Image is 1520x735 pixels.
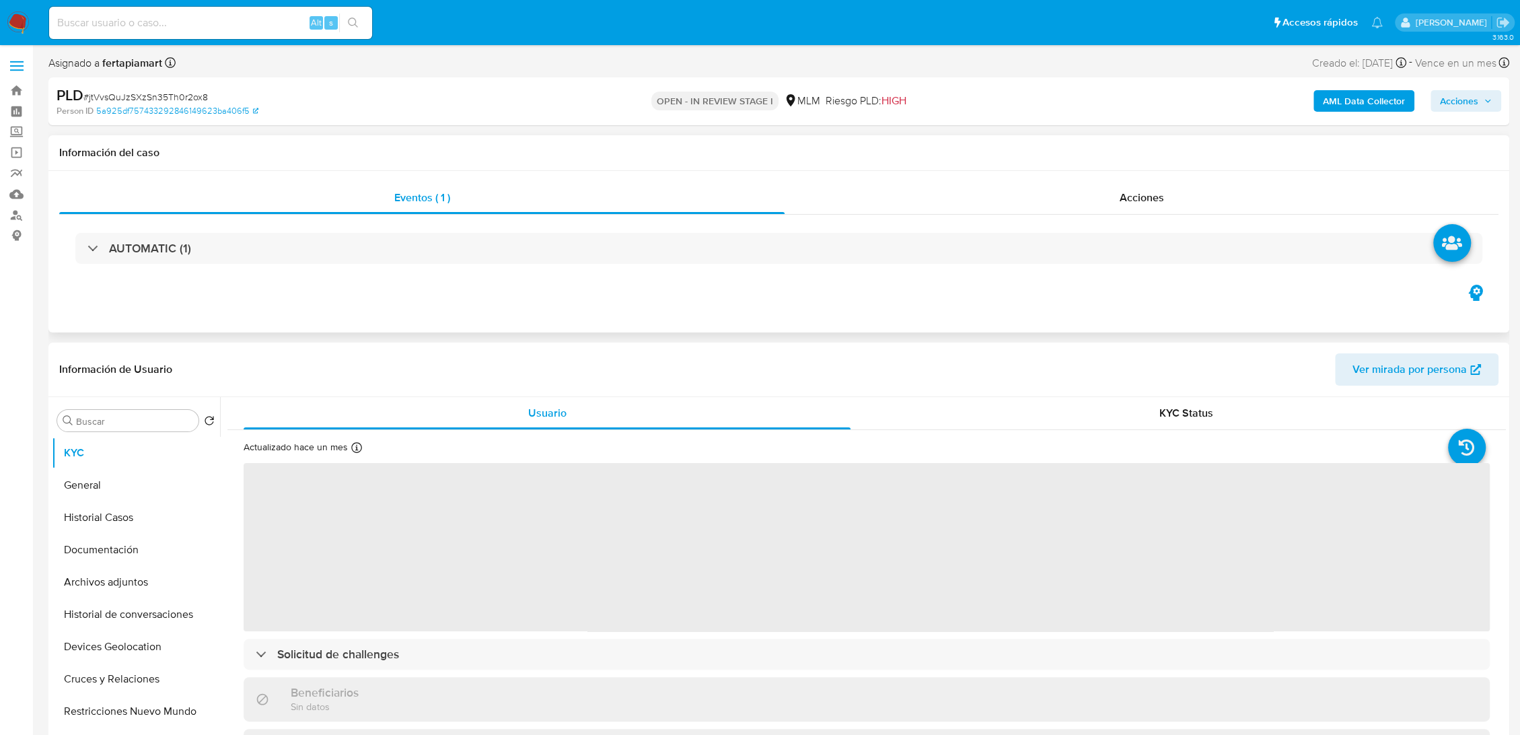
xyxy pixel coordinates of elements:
button: Devices Geolocation [52,631,220,663]
b: AML Data Collector [1323,90,1405,112]
span: Acciones [1440,90,1478,112]
span: Riesgo PLD: [826,94,906,108]
div: Creado el: [DATE] [1312,54,1406,72]
div: BeneficiariosSin datos [244,677,1490,721]
span: HIGH [881,93,906,108]
b: fertapiamart [100,55,162,71]
button: Restricciones Nuevo Mundo [52,695,220,728]
h1: Información de Usuario [59,363,172,376]
b: PLD [57,84,83,106]
button: Historial Casos [52,501,220,534]
span: # jtVvsQuJzSXzSn35Th0r2ox8 [83,90,208,104]
input: Buscar usuario o caso... [49,14,372,32]
a: 5a925df757433292846149623ba406f5 [96,105,258,117]
h1: Información del caso [59,146,1498,160]
span: Eventos ( 1 ) [394,190,450,205]
button: General [52,469,220,501]
h3: Beneficiarios [291,685,359,700]
b: Person ID [57,105,94,117]
span: Usuario [528,405,567,421]
p: Actualizado hace un mes [244,441,348,454]
button: Cruces y Relaciones [52,663,220,695]
button: Volver al orden por defecto [204,415,215,430]
div: AUTOMATIC (1) [75,233,1482,264]
button: Historial de conversaciones [52,598,220,631]
button: KYC [52,437,220,469]
p: Sin datos [291,700,359,713]
span: Acciones [1120,190,1164,205]
input: Buscar [76,415,193,427]
span: KYC Status [1159,405,1213,421]
span: Accesos rápidos [1282,15,1358,30]
button: Documentación [52,534,220,566]
span: ‌ [244,463,1490,631]
span: - [1409,54,1412,72]
button: search-icon [339,13,367,32]
span: Vence en un mes [1415,56,1496,71]
span: Alt [311,16,322,29]
button: Archivos adjuntos [52,566,220,598]
span: s [329,16,333,29]
a: Salir [1496,15,1510,30]
p: fernando.ftapiamartinez@mercadolibre.com.mx [1415,16,1491,29]
p: OPEN - IN REVIEW STAGE I [651,92,779,110]
button: AML Data Collector [1313,90,1414,112]
span: Ver mirada por persona [1352,353,1467,386]
h3: AUTOMATIC (1) [109,241,191,256]
button: Ver mirada por persona [1335,353,1498,386]
div: Solicitud de challenges [244,639,1490,670]
button: Acciones [1431,90,1501,112]
div: MLM [784,94,820,108]
button: Buscar [63,415,73,426]
span: Asignado a [48,56,162,71]
h3: Solicitud de challenges [277,647,399,662]
a: Notificaciones [1371,17,1383,28]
